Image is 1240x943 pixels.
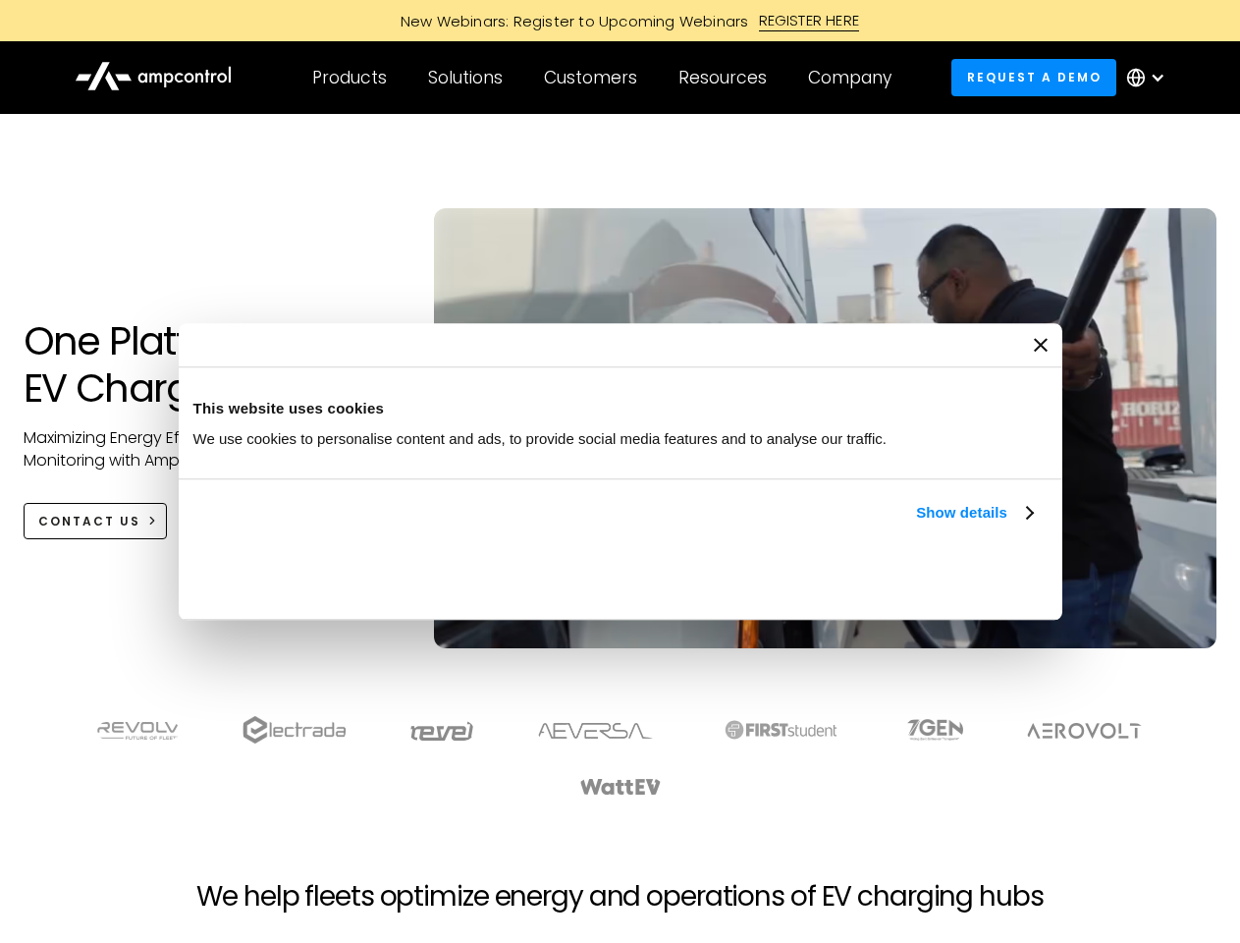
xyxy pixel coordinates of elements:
a: New Webinars: Register to Upcoming WebinarsREGISTER HERE [179,10,1062,31]
div: Customers [544,67,637,88]
h2: We help fleets optimize energy and operations of EV charging hubs [196,880,1043,914]
div: Resources [678,67,767,88]
a: CONTACT US [24,503,168,539]
img: Aerovolt Logo [1026,723,1143,739]
div: Products [312,67,387,88]
img: WattEV logo [579,779,662,795]
div: Solutions [428,67,503,88]
div: REGISTER HERE [759,10,860,31]
div: Company [808,67,891,88]
div: New Webinars: Register to Upcoming Webinars [381,11,759,31]
p: Maximizing Energy Efficiency, Uptime, and 24/7 Monitoring with Ampcontrol Solutions [24,427,396,471]
button: Okay [758,547,1040,604]
h1: One Platform for EV Charging Hubs [24,317,396,412]
a: Request a demo [951,59,1116,95]
div: CONTACT US [38,513,140,530]
img: electrada logo [243,716,346,744]
span: We use cookies to personalise content and ads, to provide social media features and to analyse ou... [193,430,888,447]
div: This website uses cookies [193,397,1048,420]
a: Show details [916,501,1032,525]
button: Close banner [1034,338,1048,352]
